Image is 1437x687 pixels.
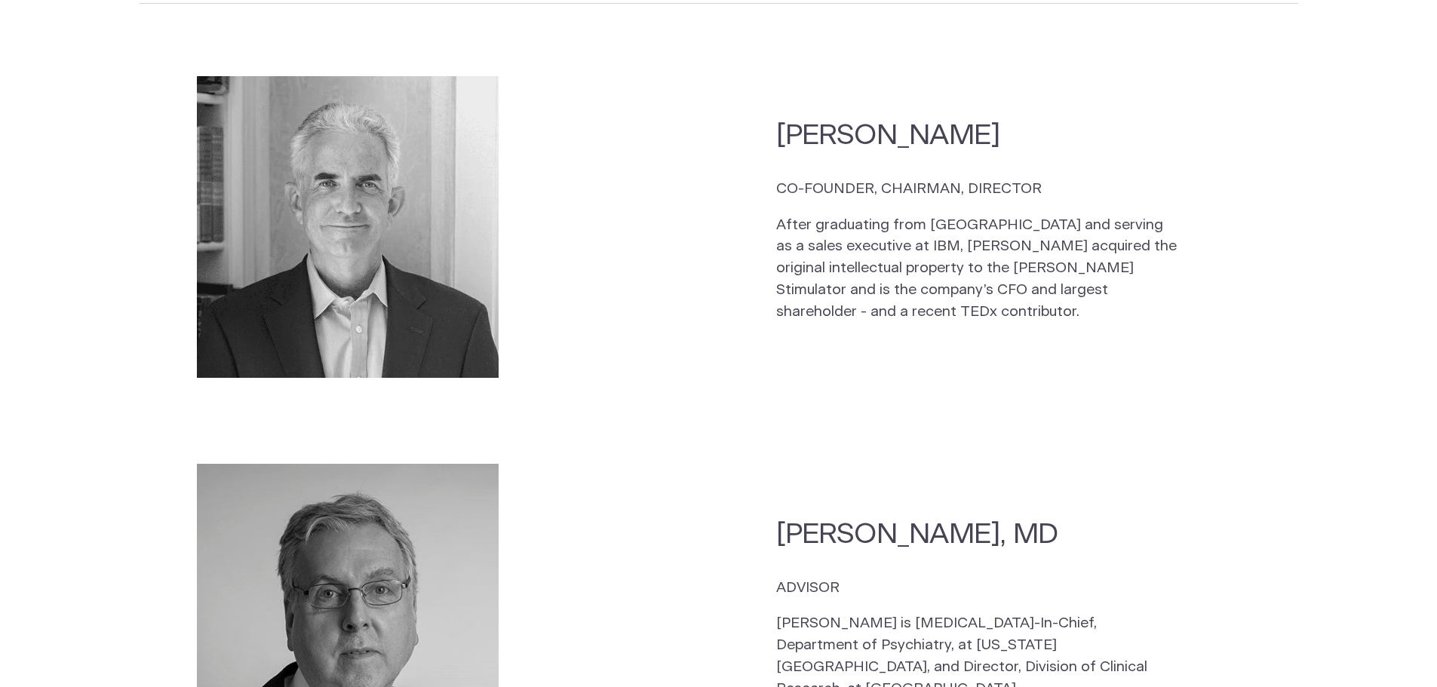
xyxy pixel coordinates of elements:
p: After graduating from [GEOGRAPHIC_DATA] and serving as a sales executive at IBM, [PERSON_NAME] ac... [776,215,1182,324]
h2: [PERSON_NAME], MD [776,515,1182,554]
p: ADVISOR [776,578,1182,600]
p: CO-FOUNDER, CHAIRMAN, DIRECTOR [776,179,1182,201]
h2: [PERSON_NAME] [776,116,1182,155]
